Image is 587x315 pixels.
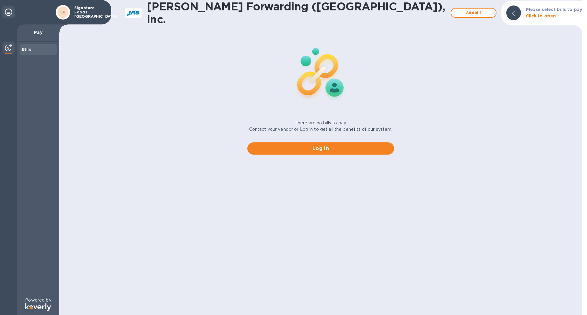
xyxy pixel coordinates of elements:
button: Log in [247,142,394,155]
button: Addbill [451,8,497,18]
b: SU [60,10,66,14]
b: Please select bills to pay [526,7,582,12]
p: There are no bills to pay. Contact your vendor or Log in to get all the benefits of our system. [249,120,393,133]
b: Bills [22,47,31,52]
b: Click to open [526,13,556,18]
p: Powered by [25,297,51,303]
img: Logo [25,303,51,311]
p: Pay [22,29,54,35]
span: Log in [252,145,389,152]
p: Signature Foods [GEOGRAPHIC_DATA] [74,6,105,19]
span: Add bill [456,9,491,16]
